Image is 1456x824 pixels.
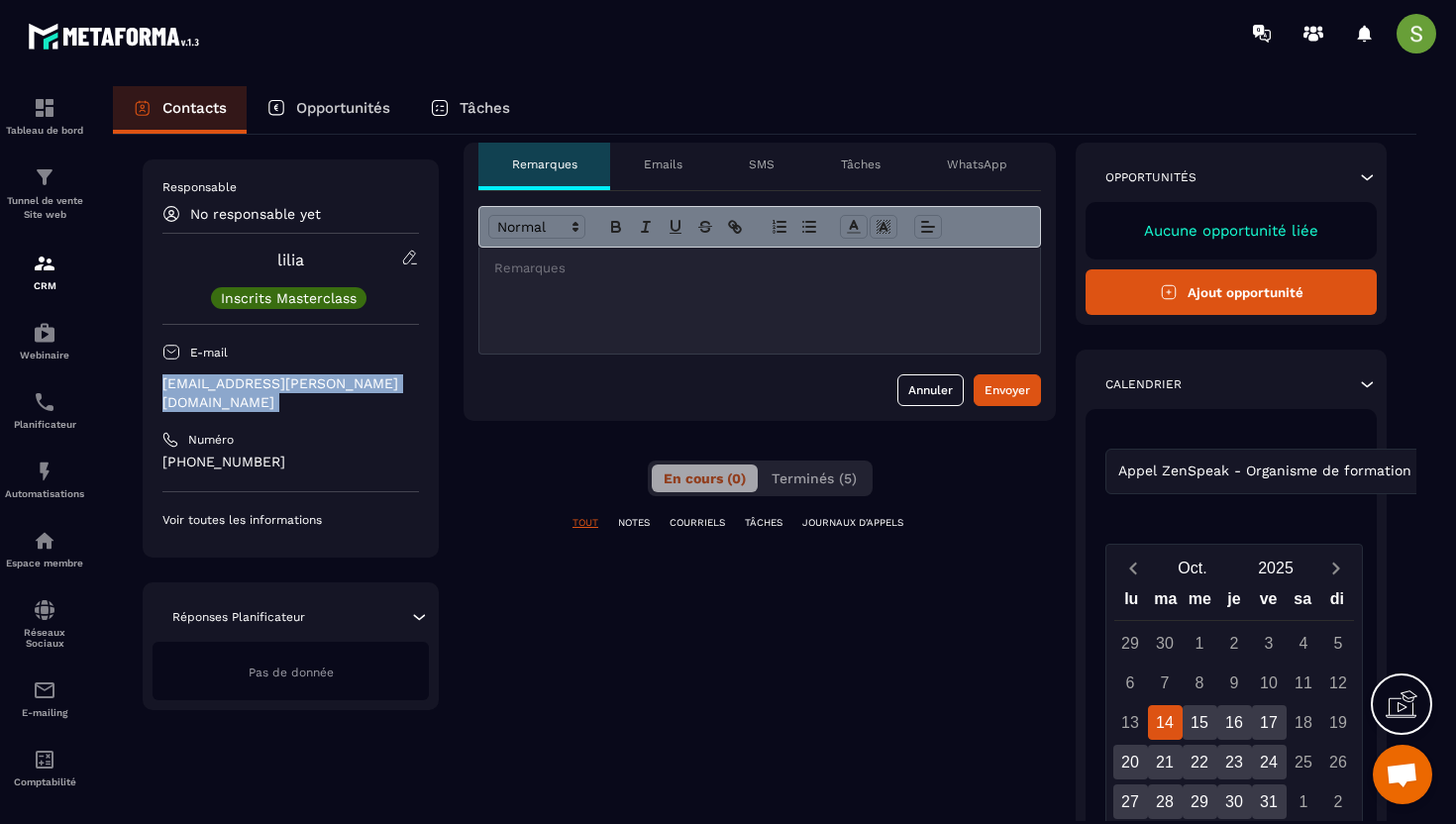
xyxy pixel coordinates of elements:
div: 11 [1287,666,1321,700]
div: 25 [1287,745,1321,779]
p: Tunnel de vente Site web [5,194,84,222]
p: Tâches [841,156,881,172]
img: logo [28,18,206,54]
a: automationsautomationsEspace membre [5,514,84,583]
p: TOUT [572,516,598,530]
a: lilia [277,251,304,269]
p: Aucune opportunité liée [1105,222,1357,240]
span: En cours (0) [664,470,746,486]
button: Next month [1317,555,1354,581]
p: Espace membre [5,558,84,568]
button: Open years overlay [1234,551,1317,585]
a: social-networksocial-networkRéseaux Sociaux [5,583,84,664]
div: 1 [1287,784,1321,819]
a: Contacts [113,86,247,134]
div: 30 [1217,784,1252,819]
span: Terminés (5) [772,470,857,486]
img: email [33,678,56,702]
div: 9 [1217,666,1252,700]
p: [PHONE_NUMBER] [162,453,419,471]
div: 23 [1217,745,1252,779]
div: Envoyer [985,380,1030,400]
div: 20 [1113,745,1148,779]
p: Remarques [512,156,577,172]
div: 5 [1321,626,1356,661]
p: Comptabilité [5,776,84,787]
div: 19 [1321,705,1356,740]
a: automationsautomationsWebinaire [5,306,84,375]
button: Previous month [1114,555,1151,581]
p: [EMAIL_ADDRESS][PERSON_NAME][DOMAIN_NAME] [162,374,419,412]
div: 15 [1183,705,1217,740]
p: Opportunités [1105,169,1196,185]
p: Opportunités [296,99,390,117]
img: automations [33,460,56,483]
div: 27 [1113,784,1148,819]
div: 2 [1217,626,1252,661]
a: Tâches [410,86,530,134]
div: 16 [1217,705,1252,740]
button: En cours (0) [652,464,758,492]
p: E-mail [190,345,228,360]
div: 28 [1148,784,1183,819]
div: 1 [1183,626,1217,661]
p: Contacts [162,99,227,117]
img: scheduler [33,390,56,414]
p: SMS [749,156,775,172]
p: Planificateur [5,419,84,430]
a: automationsautomationsAutomatisations [5,445,84,514]
div: 13 [1113,705,1148,740]
div: ve [1251,585,1286,620]
div: Calendar wrapper [1114,585,1354,819]
div: 29 [1113,626,1148,661]
div: 31 [1252,784,1287,819]
div: 8 [1183,666,1217,700]
img: formation [33,96,56,120]
div: Ouvrir le chat [1373,745,1432,804]
div: sa [1286,585,1320,620]
button: Open months overlay [1151,551,1234,585]
p: COURRIELS [670,516,725,530]
div: 2 [1321,784,1356,819]
p: Réponses Planificateur [172,609,305,625]
div: 30 [1148,626,1183,661]
button: Annuler [897,374,964,406]
img: social-network [33,598,56,622]
div: ma [1149,585,1184,620]
p: Tâches [460,99,510,117]
p: Automatisations [5,488,84,499]
p: E-mailing [5,707,84,718]
div: 6 [1113,666,1148,700]
p: Voir toutes les informations [162,512,419,528]
button: Ajout opportunité [1086,269,1377,315]
a: emailemailE-mailing [5,664,84,733]
span: Appel ZenSpeak - Organisme de formation [1113,461,1415,482]
p: WhatsApp [947,156,1007,172]
p: Tableau de bord [5,125,84,136]
img: automations [33,321,56,345]
div: Calendar days [1114,626,1354,819]
img: formation [33,252,56,275]
p: Réseaux Sociaux [5,627,84,649]
div: 29 [1183,784,1217,819]
div: 24 [1252,745,1287,779]
div: 17 [1252,705,1287,740]
div: me [1183,585,1217,620]
a: formationformationTableau de bord [5,81,84,151]
img: formation [33,165,56,189]
img: automations [33,529,56,553]
a: formationformationCRM [5,237,84,306]
p: Inscrits Masterclass [221,291,357,305]
a: formationformationTunnel de vente Site web [5,151,84,237]
div: 26 [1321,745,1356,779]
div: je [1217,585,1252,620]
div: 3 [1252,626,1287,661]
div: 12 [1321,666,1356,700]
a: schedulerschedulerPlanificateur [5,375,84,445]
div: 18 [1287,705,1321,740]
input: Search for option [1415,461,1430,482]
div: 10 [1252,666,1287,700]
p: NOTES [618,516,650,530]
p: Responsable [162,179,419,195]
p: Emails [644,156,682,172]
